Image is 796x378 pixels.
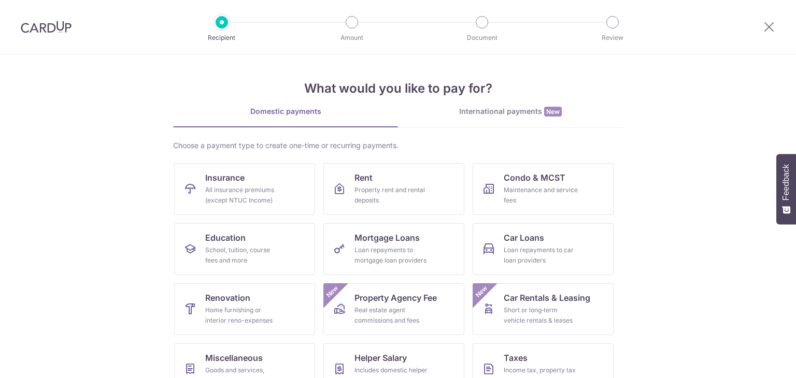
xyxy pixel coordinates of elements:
a: Property Agency FeeReal estate agent commissions and feesNew [323,283,464,335]
span: Renovation [205,292,250,304]
div: Home furnishing or interior reno-expenses [205,305,280,326]
span: New [473,283,490,300]
div: Loan repayments to mortgage loan providers [354,245,429,266]
div: Choose a payment type to create one-time or recurring payments. [173,140,623,151]
span: New [544,107,562,117]
span: Taxes [504,352,528,364]
a: Car Rentals & LeasingShort or long‑term vehicle rentals & leasesNew [473,283,614,335]
div: All insurance premiums (except NTUC Income) [205,185,280,206]
span: Property Agency Fee [354,292,437,304]
iframe: Opens a widget where you can find more information [730,347,786,373]
span: Feedback [781,164,791,200]
span: Rent [354,171,373,184]
div: Short or long‑term vehicle rentals & leases [504,305,578,326]
div: Loan repayments to car loan providers [504,245,578,266]
span: Education [205,231,246,244]
div: Maintenance and service fees [504,185,578,206]
a: Car LoansLoan repayments to car loan providers [473,223,614,275]
span: Condo & MCST [504,171,565,184]
a: EducationSchool, tuition, course fees and more [174,223,315,275]
span: Mortgage Loans [354,231,420,244]
div: Real estate agent commissions and fees [354,305,429,326]
div: School, tuition, course fees and more [205,245,280,266]
div: Domestic payments [173,106,398,117]
span: Car Loans [504,231,544,244]
p: Recipient [183,33,260,43]
img: CardUp [21,21,72,33]
a: RenovationHome furnishing or interior reno-expenses [174,283,315,335]
span: Miscellaneous [205,352,263,364]
span: Car Rentals & Leasing [504,292,590,304]
p: Document [444,33,520,43]
div: Property rent and rental deposits [354,185,429,206]
p: Amount [314,33,390,43]
span: Insurance [205,171,245,184]
a: RentProperty rent and rental deposits [323,163,464,215]
p: Review [574,33,651,43]
button: Feedback - Show survey [776,154,796,224]
span: New [324,283,341,300]
h4: What would you like to pay for? [173,79,623,98]
a: Condo & MCSTMaintenance and service fees [473,163,614,215]
div: International payments [398,106,623,117]
a: Mortgage LoansLoan repayments to mortgage loan providers [323,223,464,275]
a: InsuranceAll insurance premiums (except NTUC Income) [174,163,315,215]
span: Helper Salary [354,352,407,364]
